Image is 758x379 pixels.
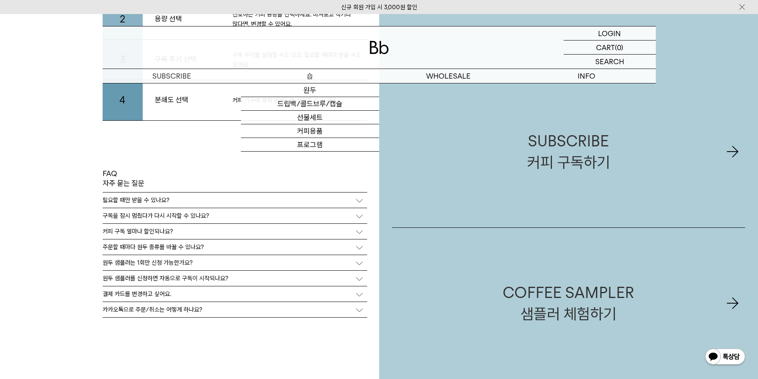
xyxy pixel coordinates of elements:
[103,169,144,188] p: FAQ 자주 묻는 질문
[143,95,232,105] span: 분쇄도 선택
[704,348,746,367] img: 카카오톡 채널 1:1 채팅 버튼
[241,111,379,124] a: 선물세트
[564,41,656,55] a: CART (0)
[370,41,389,54] img: 로고
[103,243,204,251] p: 주문할 때마다 원두 종류를 바꿀 수 있나요?
[341,4,417,11] a: 신규 회원 가입 시 3,000원 할인
[564,26,656,41] a: LOGIN
[241,124,379,138] a: 커피용품
[103,290,171,298] p: 결제 카드를 변경하고 싶어요.
[596,41,615,54] p: CART
[103,69,241,83] a: SUBSCRIBE
[103,259,193,266] p: 원두 샘플러는 1회만 신청 가능한가요?
[392,76,746,227] a: SUBSCRIBE커피 구독하기
[241,83,379,97] a: 원두
[241,138,379,152] a: 프로그램
[232,95,367,105] p: 커피 기구에 맞춰 분쇄도를 선택할 수 있어요.
[103,275,228,282] p: 원두 샘플러를 신청하면 자동으로 구독이 시작되나요?
[595,55,624,69] p: SEARCH
[503,282,634,324] div: COFFEE SAMPLER 샘플러 체험하기
[241,97,379,111] a: 드립백/콜드브루/캡슐
[517,69,656,83] p: INFO
[103,228,173,235] p: 커피 구독 얼마나 할인되나요?
[527,130,610,173] div: SUBSCRIBE 커피 구독하기
[241,69,379,83] a: 숍
[379,69,517,83] p: WHOLESALE
[103,306,202,313] p: 카카오톡으로 주문/취소는 어떻게 하나요?
[103,197,170,204] p: 필요할 때만 받을 수 있나요?
[103,80,143,120] p: 4
[103,212,209,219] p: 구독을 잠시 멈췄다가 다시 시작할 수 있나요?
[615,41,623,54] p: (0)
[598,26,621,40] p: LOGIN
